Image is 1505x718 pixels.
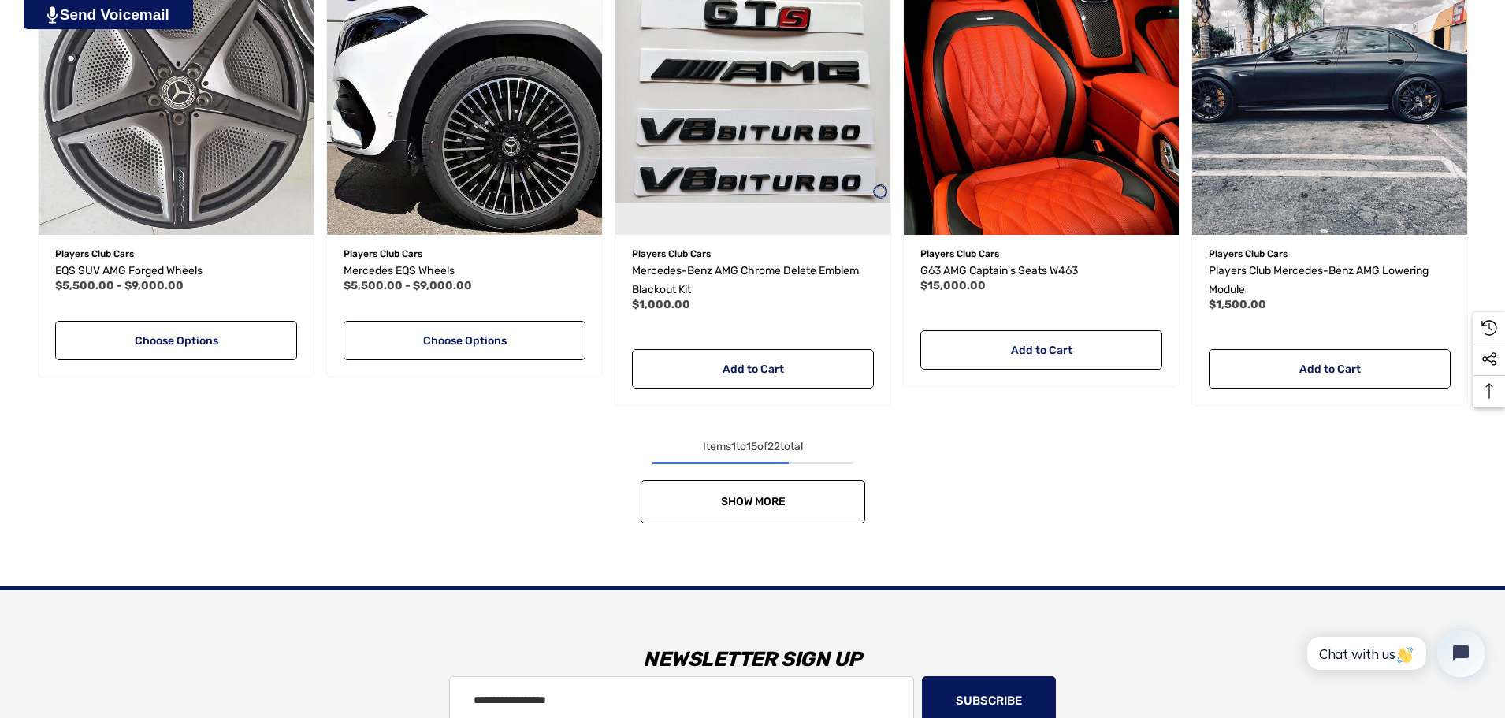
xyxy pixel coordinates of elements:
span: 22 [767,440,780,453]
p: Players Club Cars [55,244,297,264]
span: Players Club Mercedes-Benz AMG Lowering Module [1209,264,1429,296]
p: Players Club Cars [1209,244,1451,264]
span: EQS SUV AMG Forged Wheels [55,264,203,277]
svg: Recently Viewed [1481,320,1497,336]
span: Mercedes EQS Wheels [344,264,455,277]
div: Items to of total [32,437,1473,456]
a: Mercedes-Benz AMG Chrome Delete Emblem Blackout Kit,$1,000.00 [632,262,874,299]
a: Mercedes EQS Wheels,Price range from $5,500.00 to $9,000.00 [344,262,585,281]
a: G63 AMG Captain's Seats W463,$15,000.00 [920,262,1162,281]
span: Mercedes-Benz AMG Chrome Delete Emblem Blackout Kit [632,264,859,296]
p: Players Club Cars [920,244,1162,264]
a: Players Club Mercedes-Benz AMG Lowering Module,$1,500.00 [1209,262,1451,299]
span: 1 [731,440,736,453]
span: $1,000.00 [632,298,690,311]
span: G63 AMG Captain's Seats W463 [920,264,1078,277]
a: Show More [641,480,865,523]
a: Choose Options [344,321,585,360]
svg: Social Media [1481,352,1497,367]
a: Add to Cart [920,330,1162,370]
span: $15,000.00 [920,279,986,292]
svg: Top [1473,383,1505,399]
span: $1,500.00 [1209,298,1266,311]
iframe: Tidio Chat [1290,616,1498,690]
span: $5,500.00 - $9,000.00 [55,279,184,292]
p: Players Club Cars [632,244,874,264]
nav: pagination [32,437,1473,523]
span: $5,500.00 - $9,000.00 [344,279,472,292]
p: Players Club Cars [344,244,585,264]
h3: Newsletter Sign Up [205,636,1300,683]
a: Add to Cart [1209,349,1451,389]
span: 15 [746,440,757,453]
a: Add to Cart [632,349,874,389]
span: Show More [720,495,785,508]
a: EQS SUV AMG Forged Wheels,Price range from $5,500.00 to $9,000.00 [55,262,297,281]
img: PjwhLS0gR2VuZXJhdG9yOiBHcmF2aXQuaW8gLS0+PHN2ZyB4bWxucz0iaHR0cDovL3d3dy53My5vcmcvMjAwMC9zdmciIHhtb... [47,6,58,24]
a: Choose Options [55,321,297,360]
